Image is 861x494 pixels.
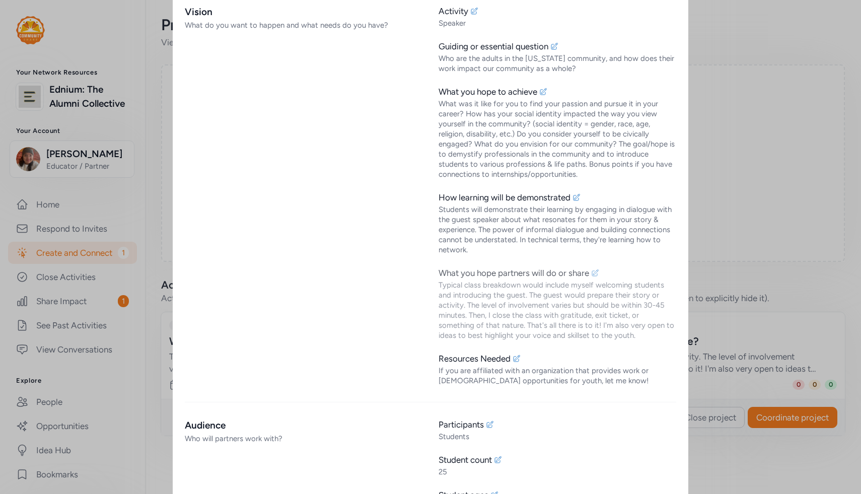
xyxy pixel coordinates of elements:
[439,418,484,431] div: Participants
[185,20,422,30] div: What do you want to happen and what needs do you have?
[185,5,422,19] div: Vision
[439,53,676,74] div: Who are the adults in the [US_STATE] community, and how does their work impact our community as a...
[439,366,676,386] div: If you are affiliated with an organization that provides work or [DEMOGRAPHIC_DATA] opportunities...
[439,467,676,477] div: 25
[439,40,548,52] div: Guiding or essential question
[439,204,676,255] div: Students will demonstrate their learning by engaging in dialogue with the guest speaker about wha...
[439,5,468,17] div: Activity
[439,280,676,340] div: Typical class breakdown would include myself welcoming students and introducing the guest. The gu...
[185,434,422,444] div: Who will partners work with?
[439,454,492,466] div: Student count
[439,432,676,442] div: Students
[439,191,570,203] div: How learning will be demonstrated
[185,418,422,433] div: Audience
[439,86,537,98] div: What you hope to achieve
[439,18,676,28] div: Speaker
[439,267,589,279] div: What you hope partners will do or share
[439,99,676,179] div: What was it like for you to find your passion and pursue it in your career? How has your social i...
[439,352,511,365] div: Resources Needed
